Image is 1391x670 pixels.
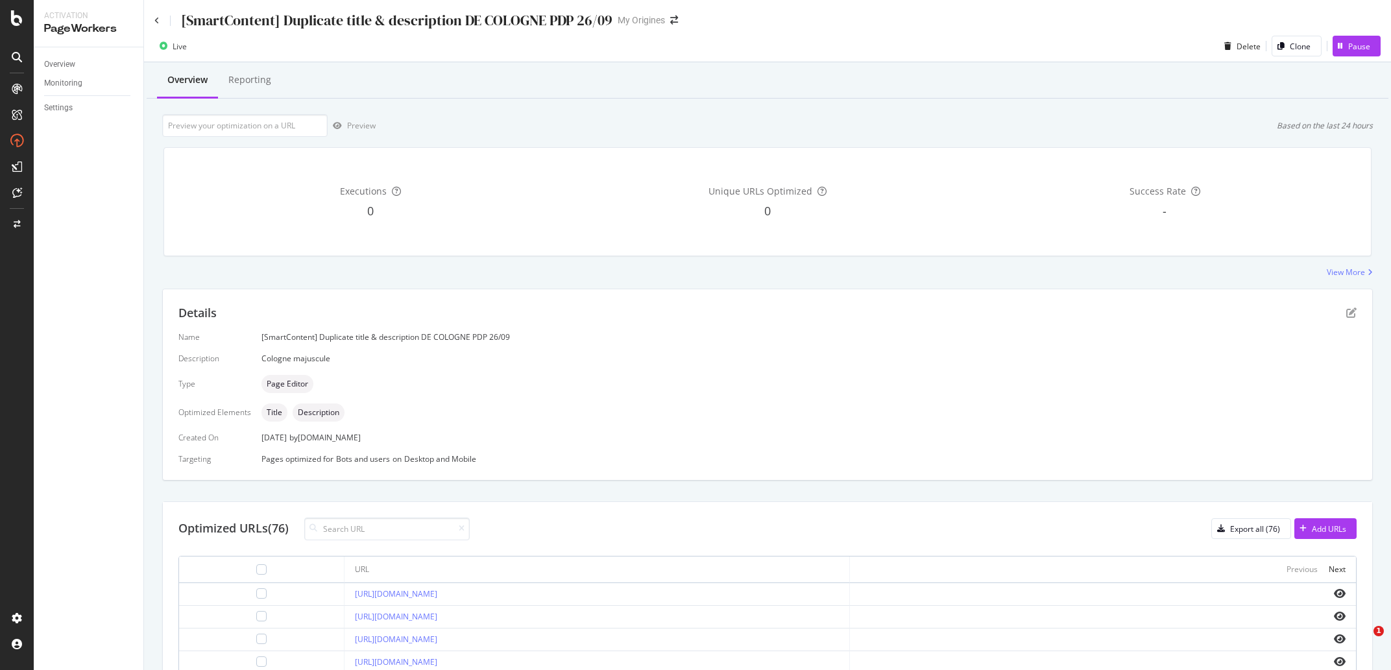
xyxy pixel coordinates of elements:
[336,453,390,464] div: Bots and users
[1277,120,1373,131] div: Based on the last 24 hours
[1290,41,1311,52] div: Clone
[708,185,812,197] span: Unique URLs Optimized
[1163,203,1167,219] span: -
[261,331,1357,342] div: [SmartContent] Duplicate title & description DE COLOGNE PDP 26/09
[178,432,251,443] div: Created On
[404,453,476,464] div: Desktop and Mobile
[1287,562,1318,577] button: Previous
[1334,634,1346,644] i: eye
[1327,267,1373,278] a: View More
[178,407,251,418] div: Optimized Elements
[261,375,313,393] div: neutral label
[178,331,251,342] div: Name
[167,73,208,86] div: Overview
[355,611,437,622] a: [URL][DOMAIN_NAME]
[1373,626,1384,636] span: 1
[1130,185,1186,197] span: Success Rate
[1272,36,1322,56] button: Clone
[267,409,282,416] span: Title
[328,115,376,136] button: Preview
[181,10,612,30] div: [SmartContent] Duplicate title & description DE COLOGNE PDP 26/09
[44,101,73,115] div: Settings
[670,16,678,25] div: arrow-right-arrow-left
[173,41,187,52] div: Live
[618,14,665,27] div: My Origines
[1348,41,1370,52] div: Pause
[154,17,160,25] a: Click to go back
[178,453,251,464] div: Targeting
[1327,267,1365,278] div: View More
[1237,41,1261,52] div: Delete
[1347,626,1378,657] iframe: Intercom live chat
[1211,518,1291,539] button: Export all (76)
[764,203,771,219] span: 0
[304,518,470,540] input: Search URL
[261,432,1357,443] div: [DATE]
[355,588,437,599] a: [URL][DOMAIN_NAME]
[178,378,251,389] div: Type
[1287,564,1318,575] div: Previous
[261,403,287,422] div: neutral label
[1312,523,1346,534] div: Add URLs
[298,409,339,416] span: Description
[44,58,75,71] div: Overview
[44,21,133,36] div: PageWorkers
[228,73,271,86] div: Reporting
[261,353,1357,364] div: Cologne majuscule
[1334,656,1346,667] i: eye
[162,114,328,137] input: Preview your optimization on a URL
[44,58,134,71] a: Overview
[44,101,134,115] a: Settings
[1329,564,1346,575] div: Next
[178,520,289,537] div: Optimized URLs (76)
[347,120,376,131] div: Preview
[355,634,437,645] a: [URL][DOMAIN_NAME]
[1230,523,1280,534] div: Export all (76)
[178,305,217,322] div: Details
[44,10,133,21] div: Activation
[267,380,308,388] span: Page Editor
[1294,518,1357,539] button: Add URLs
[1333,36,1381,56] button: Pause
[1334,588,1346,599] i: eye
[367,203,374,219] span: 0
[1346,307,1357,318] div: pen-to-square
[261,453,1357,464] div: Pages optimized for on
[178,353,251,364] div: Description
[44,77,82,90] div: Monitoring
[1334,611,1346,621] i: eye
[44,77,134,90] a: Monitoring
[1329,562,1346,577] button: Next
[340,185,387,197] span: Executions
[293,403,345,422] div: neutral label
[289,432,361,443] div: by [DOMAIN_NAME]
[355,656,437,667] a: [URL][DOMAIN_NAME]
[355,564,369,575] div: URL
[1219,36,1261,56] button: Delete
